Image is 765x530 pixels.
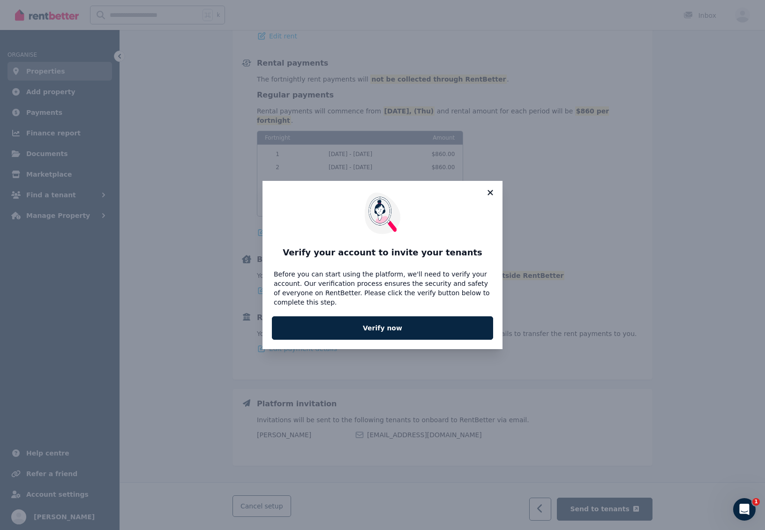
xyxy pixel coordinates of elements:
[752,498,760,506] span: 1
[361,192,404,234] img: RentBetter property verification
[274,247,491,258] h3: Verify your account to invite your tenants
[272,316,493,340] a: Verify now
[274,269,491,307] p: Before you can start using the platform, we'll need to verify your account. Our verification proc...
[733,498,756,521] iframe: Intercom live chat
